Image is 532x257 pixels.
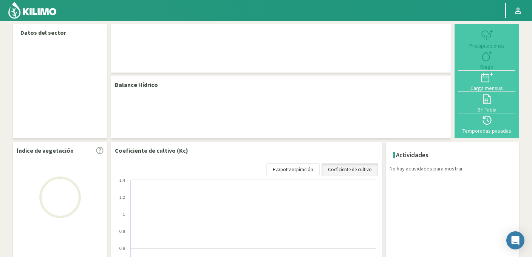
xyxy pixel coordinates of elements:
[458,92,515,113] button: BH Tabla
[461,64,513,70] div: Riego
[461,107,513,112] div: BH Tabla
[390,165,519,173] p: No hay actividades para mostrar
[115,80,158,89] p: Balance Hídrico
[17,146,74,155] p: Índice de vegetación
[461,128,513,133] div: Temporadas pasadas
[458,49,515,70] button: Riego
[506,231,524,249] div: Open Intercom Messenger
[115,146,188,155] p: Coeficiente de cultivo (Kc)
[119,246,125,251] text: 0.6
[123,212,125,217] text: 1
[461,43,513,48] div: Precipitaciones
[20,28,100,37] p: Datos del sector
[266,163,320,176] a: Evapotranspiración
[461,85,513,91] div: Carga mensual
[22,159,98,235] img: Loading...
[322,163,378,176] a: Coeficiente de cultivo
[8,1,57,19] img: Kilimo
[458,113,515,135] button: Temporadas pasadas
[396,152,428,159] h4: Actividades
[458,71,515,92] button: Carga mensual
[119,195,125,200] text: 1.2
[458,28,515,49] button: Precipitaciones
[119,229,125,234] text: 0.8
[119,178,125,183] text: 1.4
